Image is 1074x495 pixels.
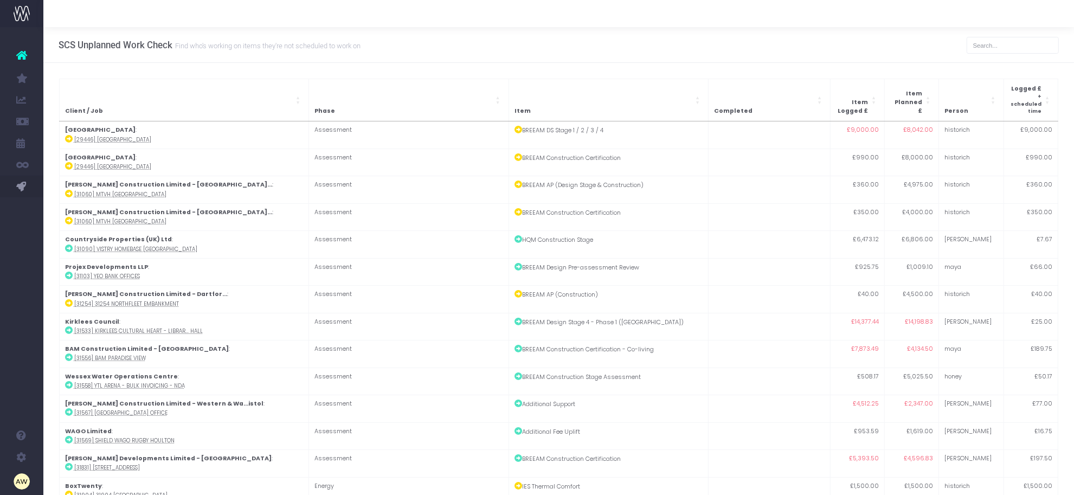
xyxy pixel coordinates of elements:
td: Assessment [309,286,509,313]
td: BREEAM DS Stage 1 / 2 / 3 / 4 [509,121,709,149]
td: £25.00 [1004,313,1058,340]
span: Completed [714,107,753,115]
small: Find who's working on items they're not scheduled to work on [172,40,361,50]
span: Phase: Activate to sort [496,79,502,121]
td: Assessment [309,340,509,368]
td: BREEAM Design Pre-assessment Review [509,258,709,285]
span: £1,009.10 [906,263,933,272]
td: [PERSON_NAME] [939,231,1004,258]
span: £4,975.00 [904,181,933,189]
abbr: [31556] BAM Paradise View [74,355,146,362]
td: maya [939,258,1004,285]
strong: Kirklees Council [65,318,119,326]
span: £1,619.00 [906,427,933,436]
strong: [GEOGRAPHIC_DATA] [65,126,136,134]
abbr: [31558] YTL Arena - Bulk Invoicing - NDA [74,382,185,389]
span: Item Planned £ [890,89,922,116]
span: £4,500.00 [903,290,933,299]
span: + scheduled time [1009,93,1041,115]
span: £9,000.00 [847,126,879,134]
td: : [59,176,309,203]
span: £8,000.00 [902,153,933,162]
td: BREEAM Construction Stage Assessment [509,368,709,395]
td: HQM Construction Stage [509,231,709,258]
td: : [59,422,309,449]
td: Assessment [309,231,509,258]
strong: [PERSON_NAME] Construction Limited - Western & Wa...istol [65,400,263,408]
abbr: [31090] Vistry Homebase Swandon Way [74,246,197,253]
span: Item Logged £: Activate to sort [871,79,878,121]
strong: Wessex Water Operations Centre [65,372,178,381]
td: : [59,395,309,422]
td: £360.00 [1004,176,1058,203]
abbr: [31569] Shield WAGO Rugby Houlton [74,437,175,444]
h3: SCS Unplanned Work Check [59,40,361,50]
strong: [PERSON_NAME] Construction Limited - [GEOGRAPHIC_DATA]... [65,208,272,216]
span: £2,347.00 [904,400,933,408]
abbr: [31567] Crescent Centre Office [74,409,168,416]
input: Search... [967,37,1059,54]
strong: Projex Developments LLP [65,263,148,271]
span: Client / Job: Activate to sort [295,79,302,121]
td: : [59,121,309,149]
td: Assessment [309,313,509,340]
span: Person [944,107,968,115]
td: Additional Fee Uplift [509,422,709,449]
strong: WAGO Limited [65,427,112,435]
span: £953.59 [854,427,879,436]
strong: BAM Construction Limited - [GEOGRAPHIC_DATA] [65,345,229,353]
span: £4,134.50 [907,345,933,353]
abbr: [31060] MTVH Cardiff Hospital [74,218,166,225]
span: £6,473.12 [853,235,879,244]
td: Assessment [309,395,509,422]
td: maya [939,340,1004,368]
td: BREEAM Construction Certification [509,450,709,477]
td: historich [939,121,1004,149]
img: images/default_profile_image.png [14,473,30,490]
td: £197.50 [1004,450,1058,477]
span: £40.00 [858,290,879,299]
span: £1,500.00 [850,482,879,491]
span: Logged £<span class='scheduledMinutes'>+ scheduled time<span>: Activate to sort [1045,79,1051,121]
td: historich [939,149,1004,176]
span: £508.17 [857,372,879,381]
td: : [59,203,309,230]
span: Item Planned £: Activate to sort [925,79,932,121]
span: £6,806.00 [902,235,933,244]
abbr: [31254] 31254 Northfleet Embankment [74,300,179,307]
td: [PERSON_NAME] [939,422,1004,449]
td: £189.75 [1004,340,1058,368]
span: Phase [314,107,335,115]
td: : [59,340,309,368]
span: £350.00 [853,208,879,217]
td: [PERSON_NAME] [939,395,1004,422]
span: £8,042.00 [903,126,933,134]
td: Assessment [309,176,509,203]
td: £350.00 [1004,203,1058,230]
td: historich [939,176,1004,203]
td: Assessment [309,368,509,395]
strong: Countryside Properties (UK) Ltd [65,235,172,243]
td: Assessment [309,450,509,477]
td: £77.00 [1004,395,1058,422]
td: historich [939,203,1004,230]
abbr: [29446] UoB New Library [74,136,151,143]
td: £50.17 [1004,368,1058,395]
td: BREEAM Construction Certification [509,149,709,176]
td: [PERSON_NAME] [939,450,1004,477]
abbr: [29446] UoB New Library [74,163,151,170]
td: Assessment [309,149,509,176]
td: : [59,231,309,258]
span: Item [515,107,531,115]
td: £40.00 [1004,286,1058,313]
td: £7.67 [1004,231,1058,258]
span: Item: Activate to sort [695,79,702,121]
span: Client / Job [65,107,103,115]
td: : [59,450,309,477]
td: Assessment [309,258,509,285]
span: £1,500.00 [904,482,933,491]
span: Person: Activate to sort [991,79,997,121]
span: £14,198.83 [905,318,933,326]
span: £4,596.83 [904,454,933,463]
strong: BoxTwenty [65,482,102,490]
